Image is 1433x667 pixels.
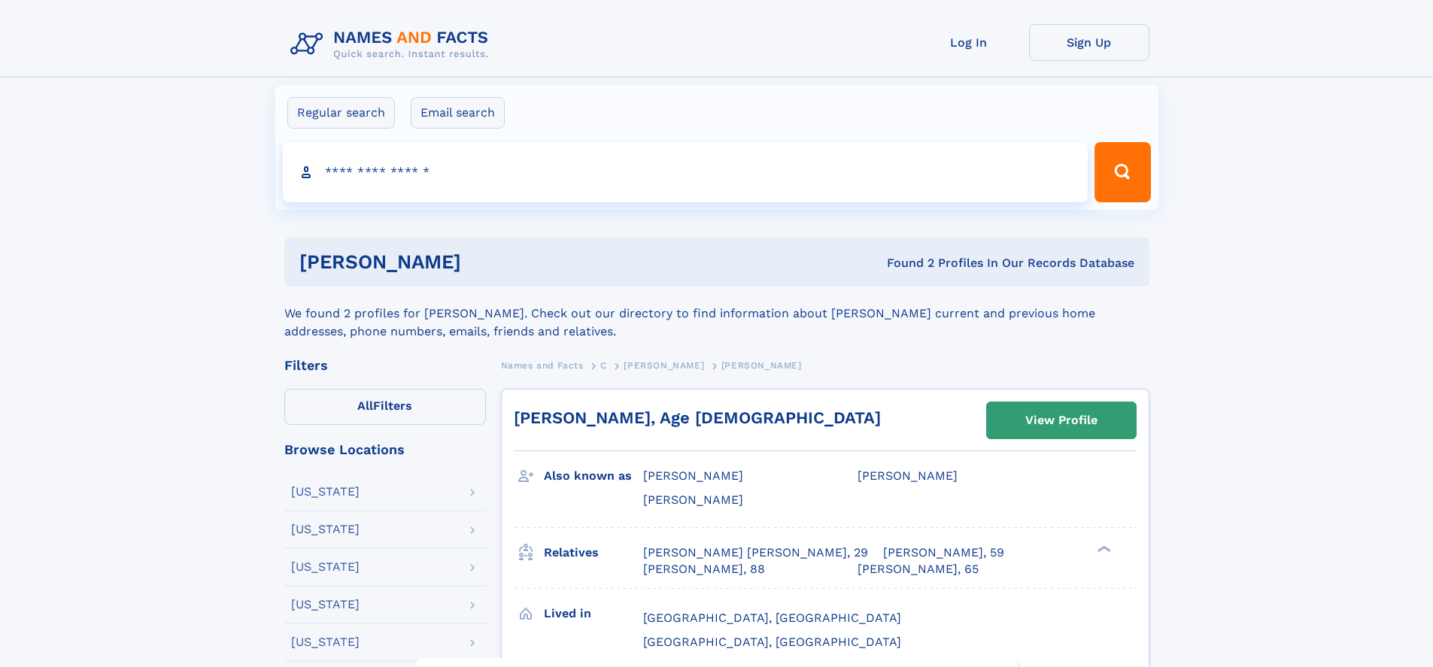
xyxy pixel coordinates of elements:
[501,356,584,374] a: Names and Facts
[1029,24,1149,61] a: Sign Up
[909,24,1029,61] a: Log In
[624,356,704,374] a: [PERSON_NAME]
[299,253,674,271] h1: [PERSON_NAME]
[643,561,765,578] a: [PERSON_NAME], 88
[624,360,704,371] span: [PERSON_NAME]
[284,389,486,425] label: Filters
[1094,544,1112,553] div: ❯
[291,636,360,648] div: [US_STATE]
[987,402,1136,438] a: View Profile
[643,544,868,561] a: [PERSON_NAME] [PERSON_NAME], 29
[544,540,643,565] h3: Relatives
[643,493,743,507] span: [PERSON_NAME]
[287,97,395,129] label: Regular search
[858,468,958,483] span: [PERSON_NAME]
[283,142,1088,202] input: search input
[643,468,743,483] span: [PERSON_NAME]
[357,399,373,413] span: All
[600,360,607,371] span: C
[674,255,1134,271] div: Found 2 Profiles In Our Records Database
[284,443,486,456] div: Browse Locations
[1094,142,1150,202] button: Search Button
[284,359,486,372] div: Filters
[291,561,360,573] div: [US_STATE]
[643,635,901,649] span: [GEOGRAPHIC_DATA], [GEOGRAPHIC_DATA]
[600,356,607,374] a: C
[291,523,360,535] div: [US_STATE]
[411,97,505,129] label: Email search
[284,24,501,65] img: Logo Names and Facts
[544,601,643,626] h3: Lived in
[514,408,881,427] a: [PERSON_NAME], Age [DEMOGRAPHIC_DATA]
[291,486,360,498] div: [US_STATE]
[291,599,360,611] div: [US_STATE]
[544,463,643,489] h3: Also known as
[643,611,901,625] span: [GEOGRAPHIC_DATA], [GEOGRAPHIC_DATA]
[284,287,1149,341] div: We found 2 profiles for [PERSON_NAME]. Check out our directory to find information about [PERSON_...
[883,544,1004,561] a: [PERSON_NAME], 59
[1025,403,1098,438] div: View Profile
[858,561,979,578] a: [PERSON_NAME], 65
[721,360,802,371] span: [PERSON_NAME]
